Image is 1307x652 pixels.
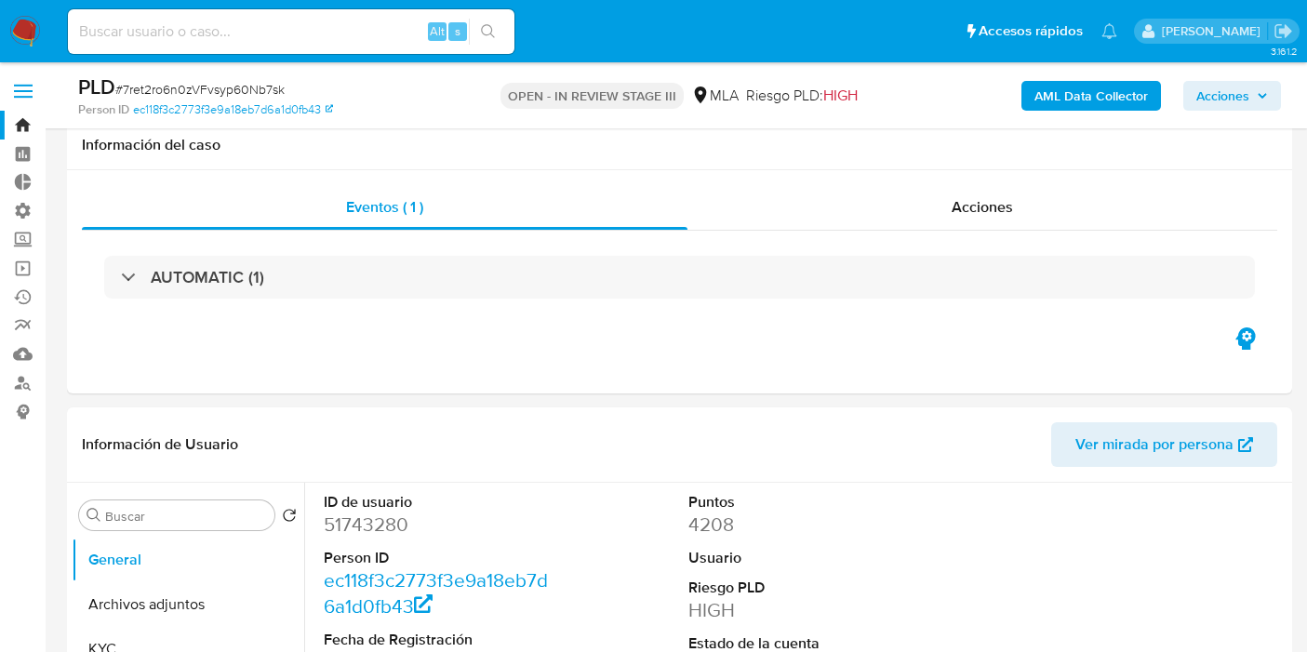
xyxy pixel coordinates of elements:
span: Eventos ( 1 ) [346,196,423,218]
b: AML Data Collector [1034,81,1148,111]
input: Buscar usuario o caso... [68,20,514,44]
dd: 4208 [688,512,914,538]
dt: ID de usuario [324,492,549,512]
div: AUTOMATIC (1) [104,256,1255,299]
button: Archivos adjuntos [72,582,304,627]
dt: Puntos [688,492,914,512]
span: HIGH [823,85,858,106]
dt: Fecha de Registración [324,630,549,650]
span: Ver mirada por persona [1075,422,1234,467]
b: PLD [78,72,115,101]
span: Alt [430,22,445,40]
span: Acciones [1196,81,1249,111]
b: Person ID [78,101,129,118]
a: ec118f3c2773f3e9a18eb7d6a1d0fb43 [133,101,333,118]
span: Riesgo PLD: [746,86,858,106]
dd: 51743280 [324,512,549,538]
span: Acciones [952,196,1013,218]
button: search-icon [469,19,507,45]
dt: Usuario [688,548,914,568]
span: Accesos rápidos [979,21,1083,41]
span: # 7ret2ro6n0zVFvsyp60Nb7sk [115,80,285,99]
button: Ver mirada por persona [1051,422,1277,467]
a: ec118f3c2773f3e9a18eb7d6a1d0fb43 [324,566,548,619]
button: Acciones [1183,81,1281,111]
dt: Riesgo PLD [688,578,914,598]
span: s [455,22,460,40]
input: Buscar [105,508,267,525]
dd: HIGH [688,597,914,623]
button: AML Data Collector [1021,81,1161,111]
button: Buscar [87,508,101,523]
h1: Información de Usuario [82,435,238,454]
p: andres.vilosio@mercadolibre.com [1162,22,1267,40]
a: Notificaciones [1101,23,1117,39]
dt: Person ID [324,548,549,568]
p: OPEN - IN REVIEW STAGE III [500,83,684,109]
a: Salir [1274,21,1293,41]
h3: AUTOMATIC (1) [151,267,264,287]
h1: Información del caso [82,136,1277,154]
div: MLA [691,86,739,106]
button: General [72,538,304,582]
button: Volver al orden por defecto [282,508,297,528]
